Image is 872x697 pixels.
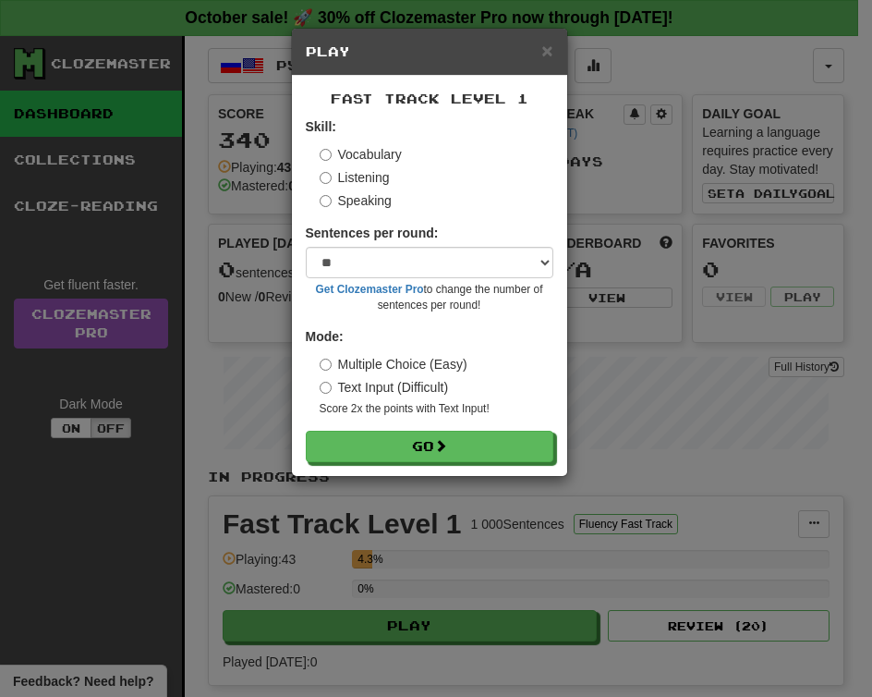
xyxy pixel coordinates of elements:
[306,224,439,242] label: Sentences per round:
[320,191,392,210] label: Speaking
[320,195,332,207] input: Speaking
[306,329,344,344] strong: Mode:
[320,168,390,187] label: Listening
[331,91,528,106] span: Fast Track Level 1
[306,119,336,134] strong: Skill:
[541,40,552,61] span: ×
[320,359,332,371] input: Multiple Choice (Easy)
[320,145,402,164] label: Vocabulary
[320,172,332,184] input: Listening
[316,283,424,296] a: Get Clozemaster Pro
[306,431,553,462] button: Go
[541,41,552,60] button: Close
[306,282,553,313] small: to change the number of sentences per round!
[320,378,449,397] label: Text Input (Difficult)
[320,401,553,417] small: Score 2x the points with Text Input !
[320,149,332,161] input: Vocabulary
[306,43,553,61] h5: Play
[320,355,467,373] label: Multiple Choice (Easy)
[320,382,332,394] input: Text Input (Difficult)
